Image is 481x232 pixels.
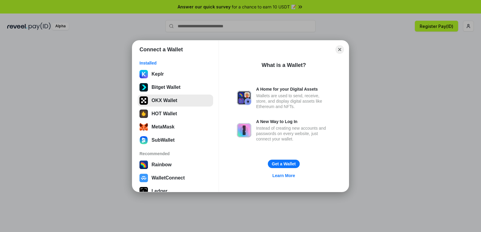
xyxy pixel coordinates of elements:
img: svg+xml;base64,PHN2ZyB3aWR0aD0iNTEyIiBoZWlnaHQ9IjUxMiIgdmlld0JveD0iMCAwIDUxMiA1MTIiIGZpbGw9Im5vbm... [139,83,148,92]
img: 8zcXD2M10WKU0JIAAAAASUVORK5CYII= [139,110,148,118]
div: A New Way to Log In [256,119,331,124]
img: svg+xml,%3Csvg%20xmlns%3D%22http%3A%2F%2Fwww.w3.org%2F2000%2Fsvg%22%20fill%3D%22none%22%20viewBox... [237,91,251,105]
h1: Connect a Wallet [139,46,183,53]
div: Installed [139,60,211,66]
div: Rainbow [152,162,172,167]
div: HOT Wallet [152,111,177,116]
div: SubWallet [152,137,175,143]
img: ByMCUfJCc2WaAAAAAElFTkSuQmCC [139,70,148,78]
button: MetaMask [138,121,213,133]
button: SubWallet [138,134,213,146]
img: svg+xml;base64,PHN2ZyB3aWR0aD0iMzUiIGhlaWdodD0iMzQiIHZpZXdCb3g9IjAgMCAzNSAzNCIgZmlsbD0ibm9uZSIgeG... [139,123,148,131]
button: Bitget Wallet [138,81,213,93]
button: WalletConnect [138,172,213,184]
div: Keplr [152,71,164,77]
img: 5VZ71FV6L7PA3gg3tXrdQ+DgLhC+75Wq3no69P3MC0NFQpx2lL04Ql9gHK1bRDjsSBIvScBnDTk1WrlGIZBorIDEYJj+rhdgn... [139,96,148,105]
button: Rainbow [138,159,213,171]
div: WalletConnect [152,175,185,181]
div: Bitget Wallet [152,85,180,90]
img: svg+xml,%3Csvg%20xmlns%3D%22http%3A%2F%2Fwww.w3.org%2F2000%2Fsvg%22%20width%3D%2228%22%20height%3... [139,187,148,195]
div: What is a Wallet? [262,62,306,69]
div: Instead of creating new accounts and passwords on every website, just connect your wallet. [256,125,331,142]
div: Wallets are used to send, receive, store, and display digital assets like Ethereum and NFTs. [256,93,331,109]
img: svg+xml,%3Csvg%20width%3D%22120%22%20height%3D%22120%22%20viewBox%3D%220%200%20120%20120%22%20fil... [139,161,148,169]
div: Recommended [139,151,211,156]
div: Ledger [152,188,167,194]
div: OKX Wallet [152,98,177,103]
div: A Home for your Digital Assets [256,86,331,92]
img: svg+xml;base64,PHN2ZyB3aWR0aD0iMTYwIiBoZWlnaHQ9IjE2MCIgZmlsbD0ibm9uZSIgeG1sbnM9Imh0dHA6Ly93d3cudz... [139,136,148,144]
img: svg+xml,%3Csvg%20xmlns%3D%22http%3A%2F%2Fwww.w3.org%2F2000%2Fsvg%22%20fill%3D%22none%22%20viewBox... [237,123,251,137]
button: HOT Wallet [138,108,213,120]
button: Get a Wallet [268,160,300,168]
button: Close [335,45,344,54]
div: Get a Wallet [272,161,296,167]
div: MetaMask [152,124,174,130]
div: Learn More [272,173,295,178]
button: Keplr [138,68,213,80]
a: Learn More [269,172,299,179]
button: Ledger [138,185,213,197]
button: OKX Wallet [138,95,213,107]
img: svg+xml,%3Csvg%20width%3D%2228%22%20height%3D%2228%22%20viewBox%3D%220%200%2028%2028%22%20fill%3D... [139,174,148,182]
